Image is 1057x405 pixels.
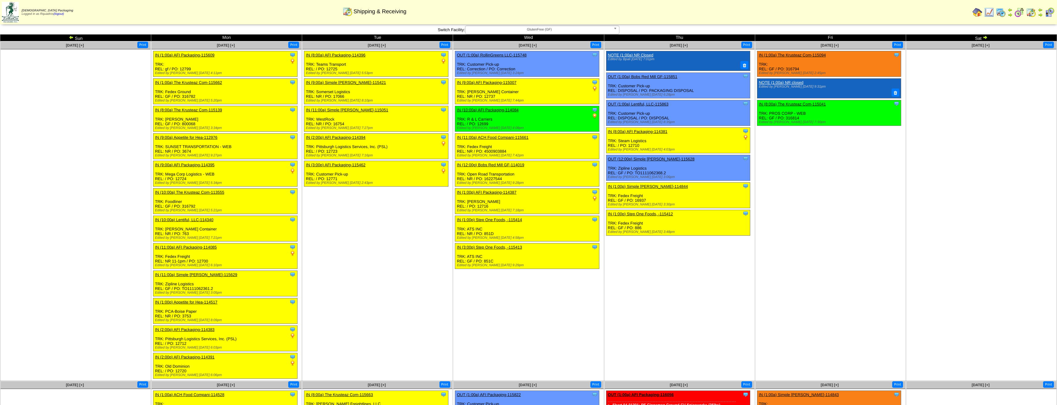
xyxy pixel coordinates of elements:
div: TRK: ATS INC REL: GF / PO: 851C [455,243,599,269]
span: [DATE] [+] [519,383,537,387]
div: TRK: Foodliner REL: GF / PO: 316792 [153,188,298,214]
a: [DATE] [+] [519,43,537,48]
div: TRK: R & L Carriers REL: / PO: 12699 [455,106,599,132]
a: [DATE] [+] [821,43,839,48]
button: Delete Note [892,89,900,97]
button: Print [137,381,148,388]
a: IN (9:00a) AFI Packaging-115007 [457,80,516,85]
img: Tooltip [592,79,598,85]
div: TRK: Open Road Transportation REL: NR / PO: 16227544 [455,161,599,187]
div: Edited by [PERSON_NAME] [DATE] 5:34pm [155,181,297,185]
div: TRK: WestRock REL: NR / PO: 16754 [304,106,448,132]
button: Print [137,42,148,48]
div: Edited by [PERSON_NAME] [DATE] 3:06pm [608,175,750,179]
button: Print [439,381,450,388]
a: NOTE (1:00a) NR Closed [608,53,653,57]
div: Edited by [PERSON_NAME] [DATE] 6:03pm [155,346,297,349]
img: Tooltip [592,52,598,58]
a: [DATE] [+] [821,383,839,387]
a: IN (1:00p) AFI Packaging-114387 [457,190,516,195]
img: Tooltip [743,183,749,189]
a: IN (1:00a) Simple [PERSON_NAME]-114843 [759,392,839,397]
button: Print [288,42,299,48]
div: TRK: Fedex Freight REL: NR 11-1pm / PO: 12700 [153,243,298,269]
img: Tooltip [592,217,598,223]
div: Edited by [PERSON_NAME] [DATE] 6:28pm [608,93,750,97]
div: Edited by [PERSON_NAME] [DATE] 9:31pm [759,85,895,89]
img: Tooltip [592,391,598,398]
div: Edited by [PERSON_NAME] [DATE] 9:29pm [457,263,599,267]
button: Print [1043,42,1054,48]
img: PO [440,58,447,64]
div: Edited by [PERSON_NAME] [DATE] 4:11pm [155,71,297,75]
a: OUT (1:00a) RollinGreens LLC-115748 [457,53,526,57]
div: Edited by [PERSON_NAME] [DATE] 9:27pm [155,154,297,157]
div: TRK: Steam Logistics REL: / PO: 12710 [606,127,750,153]
span: [DATE] [+] [972,43,989,48]
a: [DATE] [+] [670,383,688,387]
div: TRK: REL: GF / PO: 316794 [757,51,901,77]
div: Edited by [PERSON_NAME] [DATE] 3:05pm [155,291,297,295]
div: TRK: PROS CORP - WEB REL: GF / PO: 316814 [757,100,901,126]
div: TRK: Pittsburgh Logistics Services, Inc. (PSL) REL: / PO: 12712 [153,326,298,351]
div: Edited by [PERSON_NAME] [DATE] 8:10pm [306,99,448,102]
img: Tooltip [289,52,296,58]
a: [DATE] [+] [217,383,235,387]
a: IN (1:00p) Step One Foods, -115412 [608,212,673,216]
img: Tooltip [440,162,447,168]
div: TRK: [PERSON_NAME] Container REL: NR / PO: 12737 [455,79,599,104]
a: IN (2:00p) AFI Packaging-114383 [155,327,214,332]
div: TRK: Customer Pick-up REL: Correction / PO: Correction [455,51,599,77]
td: Sun [0,35,151,41]
img: Tooltip [893,101,900,107]
img: calendarprod.gif [996,7,1006,17]
a: IN (1:00p) Step One Foods, -115414 [457,217,522,222]
div: Edited by [PERSON_NAME] [DATE] 7:18pm [457,209,599,212]
img: Tooltip [893,391,900,398]
img: Tooltip [289,299,296,305]
a: [DATE] [+] [972,383,989,387]
img: Tooltip [440,52,447,58]
a: IN (9:00a) Appetite for Hea-112976 [155,135,217,140]
a: [DATE] [+] [66,383,84,387]
button: Print [590,381,601,388]
img: calendarinout.gif [343,6,352,16]
span: Shipping & Receiving [354,8,406,15]
a: IN (1:00a) AFI Packaging-115609 [155,53,214,57]
div: TRK: Old Dominion REL: / PO: 12720 [153,353,298,379]
a: [DATE] [+] [66,43,84,48]
div: Edited by [PERSON_NAME] [DATE] 7:16pm [306,154,448,157]
a: (logout) [53,12,64,16]
div: Edited by [PERSON_NAME] [DATE] 3:48pm [608,230,750,234]
button: Print [1043,381,1054,388]
div: TRK: Customer Pick-up REL: / PO: 12771 [304,161,448,187]
img: Tooltip [743,128,749,134]
div: Edited by [PERSON_NAME] [DATE] 4:08pm [457,126,599,130]
a: IN (11:00a) ACH Food Compani-115661 [457,135,528,140]
div: Edited by [PERSON_NAME] [DATE] 3:24pm [457,71,599,75]
a: IN (11:00a) AFI Packaging-114085 [155,245,217,250]
a: IN (2:00p) AFI Packaging-114391 [155,355,214,359]
a: OUT (12:00p) Simple [PERSON_NAME]-115628 [608,157,695,161]
a: OUT (1:00a) AFI Packaging-116056 [608,392,674,397]
img: Tooltip [289,189,296,195]
div: TRK: Fedex Ground REL: GF / PO: 316782 [153,79,298,104]
div: TRK: Somerset Logistics REL: NR / PO: 17066 [304,79,448,104]
div: TRK: Zipline Logistics REL: GF / PO: TO1111062361.2 [153,271,298,296]
img: arrowright.gif [1008,12,1013,17]
img: PO [592,195,598,201]
a: IN (11:00a) Simple [PERSON_NAME]-115629 [155,272,237,277]
img: PO [592,113,598,119]
button: Print [590,42,601,48]
div: Edited by [PERSON_NAME] [DATE] 3:30pm [608,203,750,206]
a: [DATE] [+] [217,43,235,48]
div: Edited by [PERSON_NAME] [DATE] 7:30pm [759,120,901,124]
div: Edited by [PERSON_NAME] [DATE] 7:27pm [306,126,448,130]
div: Edited by [PERSON_NAME] [DATE] 5:53pm [306,71,448,75]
